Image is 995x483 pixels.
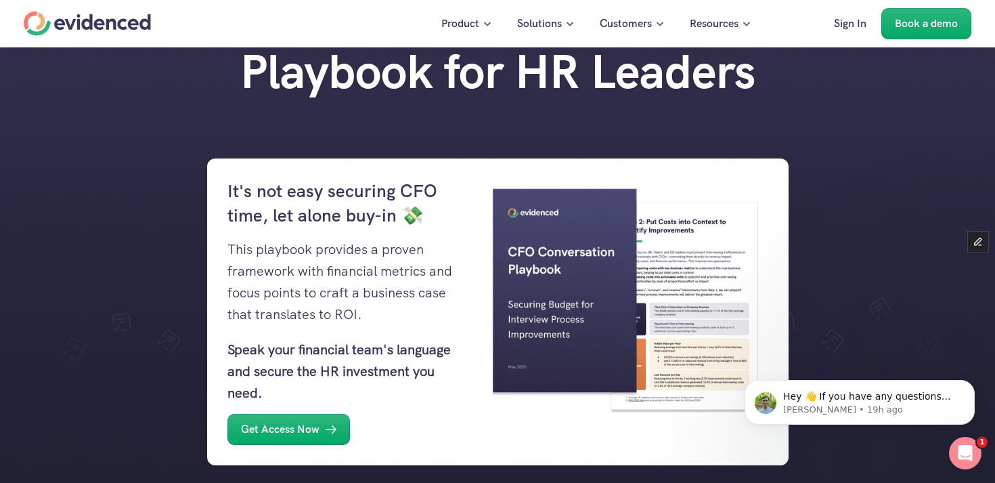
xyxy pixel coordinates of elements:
button: Edit Framer Content [968,232,988,252]
p: Sign In [834,15,866,33]
iframe: Intercom notifications message [724,352,995,446]
p: Solutions [517,15,562,33]
p: Pricing [776,15,809,33]
strong: Speak your financial team's language and secure the HR investment you need. [227,341,454,402]
h4: It's not easy securing CFO time, let alone buy-in 💸 [227,179,464,228]
a: Book a demo [881,8,971,39]
a: Home [24,12,151,36]
p: Resources [690,15,738,33]
p: Book a demo [895,15,958,33]
span: 1 [977,437,988,448]
p: Customers [600,15,652,33]
p: This playbook provides a proven framework with financial metrics and focus points to craft a busi... [227,238,464,325]
p: Get Access Now [241,421,319,438]
p: Product [441,15,479,33]
a: Get Access Now [227,414,350,445]
a: Pricing [766,8,819,39]
iframe: Intercom live chat [949,437,981,469]
a: Sign In [824,8,877,39]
